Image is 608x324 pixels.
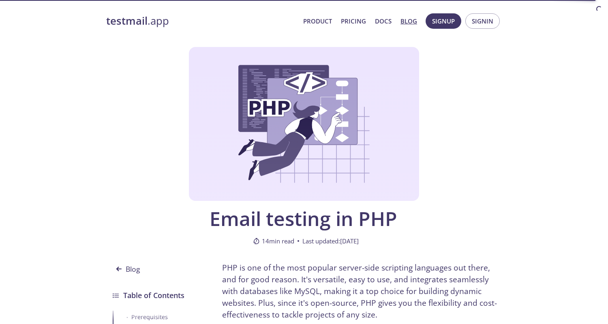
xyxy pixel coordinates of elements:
a: Blog [400,16,417,26]
p: PHP is one of the most popular server-side scripting languages out there, and for good reason. It... [222,262,502,320]
h3: Table of Contents [123,290,184,301]
button: Signin [465,13,500,29]
span: Email testing in PHP [165,207,442,230]
span: Signup [432,16,455,26]
a: Docs [375,16,392,26]
a: Product [303,16,332,26]
a: Blog [113,250,197,280]
span: Signin [472,16,493,26]
a: Pricing [341,16,366,26]
button: Signup [426,13,461,29]
strong: testmail [106,14,148,28]
div: Prerequisites [131,313,168,321]
span: Last updated: [DATE] [302,236,359,246]
span: Blog [113,261,145,277]
a: testmail.app [106,14,297,28]
span: 14 min read [253,236,294,246]
span: • [126,313,128,321]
